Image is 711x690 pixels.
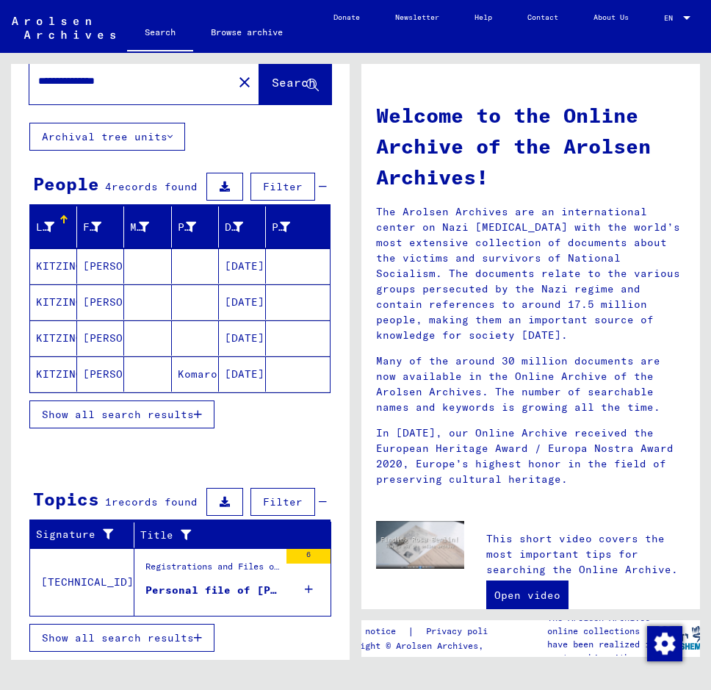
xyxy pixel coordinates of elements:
span: Show all search results [42,408,194,421]
div: Prisoner # [272,215,312,239]
span: Filter [263,495,303,508]
a: Privacy policy [414,624,516,639]
mat-header-cell: First Name [77,206,124,248]
mat-header-cell: Maiden Name [124,206,171,248]
span: 4 [105,180,112,193]
a: Browse archive [193,15,300,50]
button: Show all search results [29,400,214,428]
button: Search [259,59,331,104]
button: Show all search results [29,624,214,652]
p: In [DATE], our Online Archive received the European Heritage Award / Europa Nostra Award 2020, Eu... [376,425,685,487]
mat-cell: [PERSON_NAME] [77,356,124,392]
img: Arolsen_neg.svg [12,17,115,39]
span: Search [272,75,316,90]
p: This short video covers the most important tips for searching the Online Archive. [486,531,685,578]
mat-cell: [PERSON_NAME] [77,320,124,356]
div: Maiden Name [130,215,170,239]
span: 1 [105,495,112,508]
button: Filter [250,173,315,201]
div: | [334,624,516,639]
div: First Name [83,215,123,239]
div: Last Name [36,220,54,235]
div: People [33,170,99,197]
p: have been realized in partnership with [547,638,657,664]
span: records found [112,495,198,508]
mat-cell: [DATE] [219,248,266,284]
div: Place of Birth [178,215,218,239]
mat-header-cell: Place of Birth [172,206,219,248]
span: Show all search results [42,631,194,644]
mat-cell: [DATE] [219,356,266,392]
h1: Welcome to the Online Archive of the Arolsen Archives! [376,100,685,193]
button: Filter [250,488,315,516]
p: Copyright © Arolsen Archives, 2021 [334,639,516,653]
button: Clear [230,67,259,96]
div: First Name [83,220,101,235]
mat-cell: [PERSON_NAME] [77,284,124,320]
div: Prisoner # [272,220,290,235]
p: Many of the around 30 million documents are now available in the Online Archive of the Arolsen Ar... [376,353,685,415]
span: Filter [263,180,303,193]
mat-cell: [DATE] [219,284,266,320]
div: Maiden Name [130,220,148,235]
td: [TECHNICAL_ID] [30,548,134,616]
div: Title [140,528,295,543]
mat-header-cell: Last Name [30,206,77,248]
div: Date of Birth [225,215,265,239]
div: Title [140,523,313,547]
img: Change consent [647,626,682,661]
div: Last Name [36,215,76,239]
img: video.jpg [376,521,464,569]
mat-header-cell: Date of Birth [219,206,266,248]
div: Date of Birth [225,220,243,235]
div: Signature [36,527,115,542]
mat-cell: KITZINGER [30,284,77,320]
div: 6 [286,549,331,564]
a: Search [127,15,193,53]
button: Archival tree units [29,123,185,151]
mat-cell: [PERSON_NAME] [77,248,124,284]
mat-cell: KITZINGER [30,320,77,356]
div: Place of Birth [178,220,196,235]
mat-header-cell: Prisoner # [266,206,330,248]
mat-cell: [DATE] [219,320,266,356]
p: The Arolsen Archives are an international center on Nazi [MEDICAL_DATA] with the world’s most ext... [376,204,685,343]
mat-cell: Komaron [172,356,219,392]
mat-cell: KITZINGER [30,248,77,284]
span: records found [112,180,198,193]
mat-cell: KITZINGER [30,356,77,392]
div: Registrations and Files of Displaced Persons, Children and Missing Persons / Relief Programs of V... [145,560,279,581]
mat-icon: close [236,73,253,91]
div: Personal file of [PERSON_NAME], born on [DEMOGRAPHIC_DATA], born in [GEOGRAPHIC_DATA] [145,583,279,598]
p: The Arolsen Archives online collections [547,611,657,638]
div: Signature [36,523,134,547]
span: EN [664,14,680,22]
a: Open video [486,581,569,610]
div: Topics [33,486,99,512]
a: Legal notice [334,624,408,639]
